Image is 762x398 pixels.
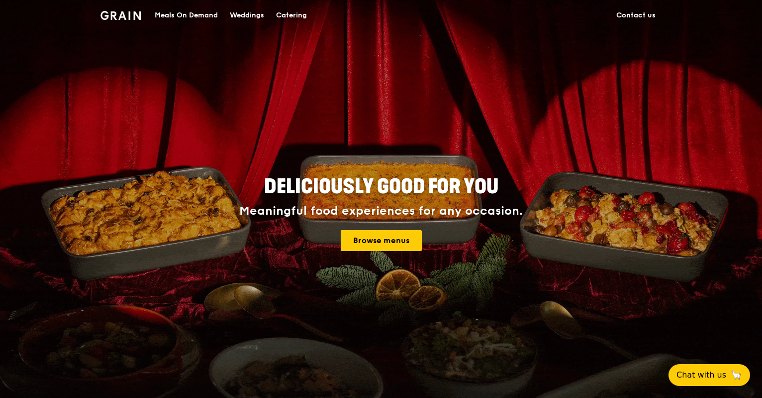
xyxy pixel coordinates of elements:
[202,204,560,218] div: Meaningful food experiences for any occasion.
[676,369,726,381] span: Chat with us
[224,0,270,30] a: Weddings
[155,0,218,30] div: Meals On Demand
[264,175,498,199] span: Deliciously good for you
[341,230,422,251] a: Browse menus
[610,0,662,30] a: Contact us
[668,364,750,386] button: Chat with us🦙
[276,0,307,30] div: Catering
[730,369,742,381] span: 🦙
[230,0,264,30] div: Weddings
[100,11,141,20] img: Grain
[270,0,313,30] a: Catering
